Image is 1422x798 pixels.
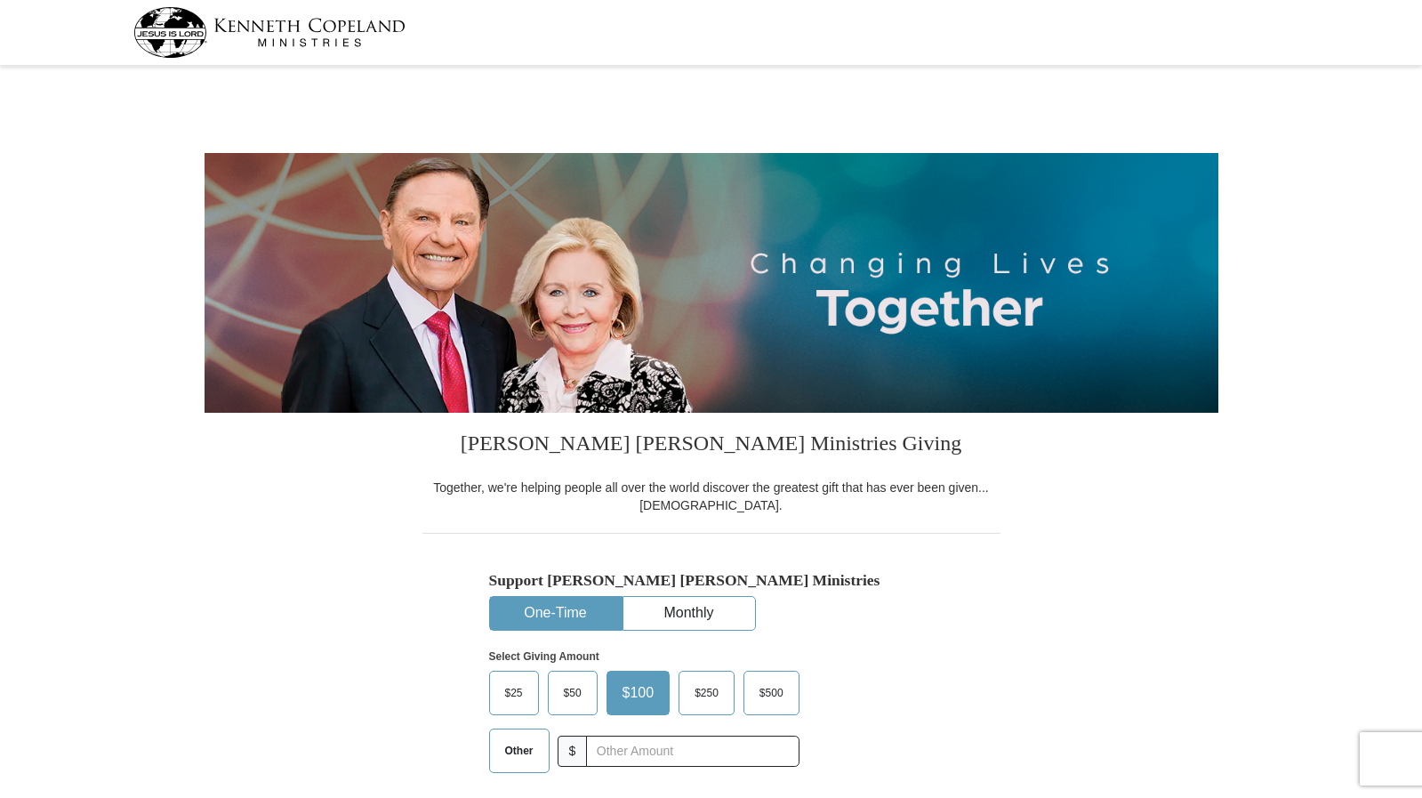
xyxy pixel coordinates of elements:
span: Other [496,738,542,764]
button: Monthly [623,597,755,630]
div: Together, we're helping people all over the world discover the greatest gift that has ever been g... [422,479,1000,514]
img: kcm-header-logo.svg [133,7,406,58]
span: $500 [751,680,792,706]
span: $250 [686,680,727,706]
span: $50 [555,680,590,706]
span: $25 [496,680,532,706]
span: $100 [614,680,663,706]
h5: Support [PERSON_NAME] [PERSON_NAME] Ministries [489,571,934,590]
strong: Select Giving Amount [489,650,599,663]
span: $ [558,736,588,767]
input: Other Amount [586,736,799,767]
h3: [PERSON_NAME] [PERSON_NAME] Ministries Giving [422,413,1000,479]
button: One-Time [490,597,622,630]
